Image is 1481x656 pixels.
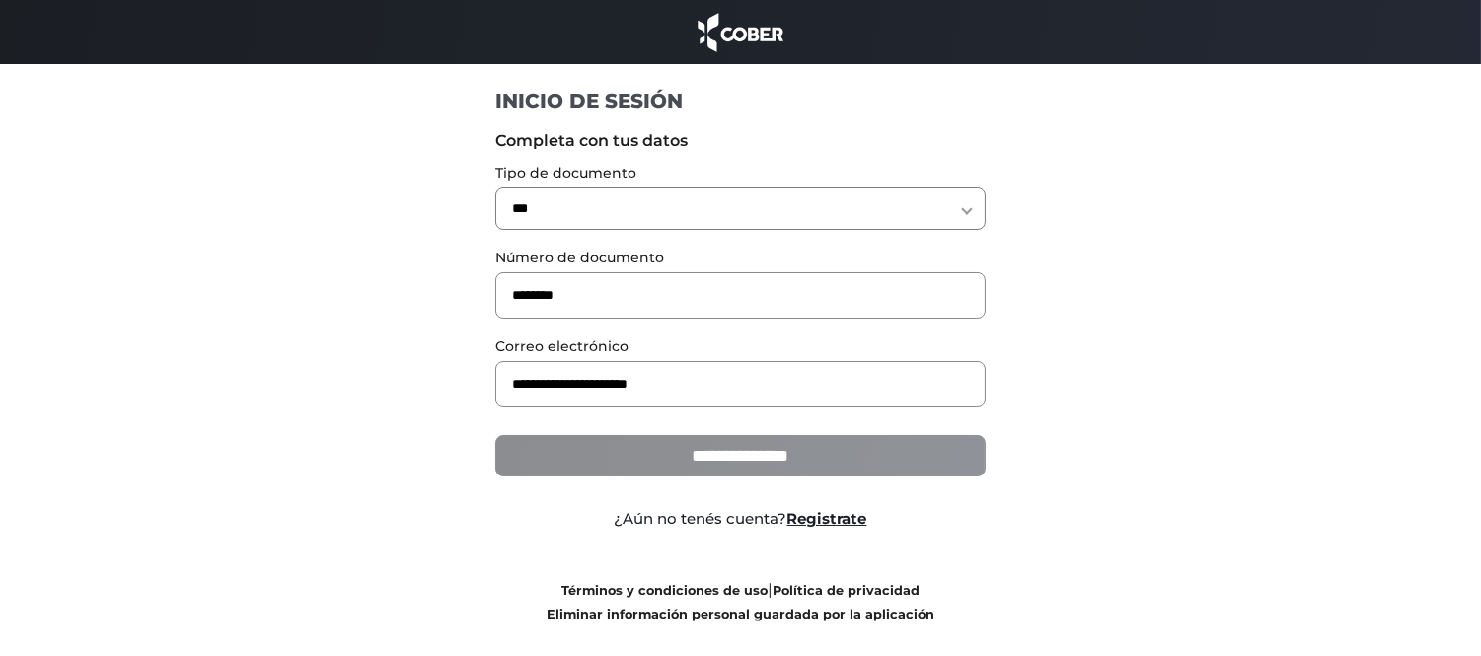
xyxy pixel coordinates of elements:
img: cober_marca.png [693,10,789,54]
h1: INICIO DE SESIÓN [495,88,986,113]
a: Política de privacidad [773,583,920,598]
label: Correo electrónico [495,336,986,357]
label: Completa con tus datos [495,129,986,153]
a: Términos y condiciones de uso [561,583,768,598]
label: Número de documento [495,248,986,268]
div: | [481,578,1000,625]
div: ¿Aún no tenés cuenta? [481,508,1000,531]
a: Registrate [787,509,867,528]
label: Tipo de documento [495,163,986,183]
a: Eliminar información personal guardada por la aplicación [547,607,934,621]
